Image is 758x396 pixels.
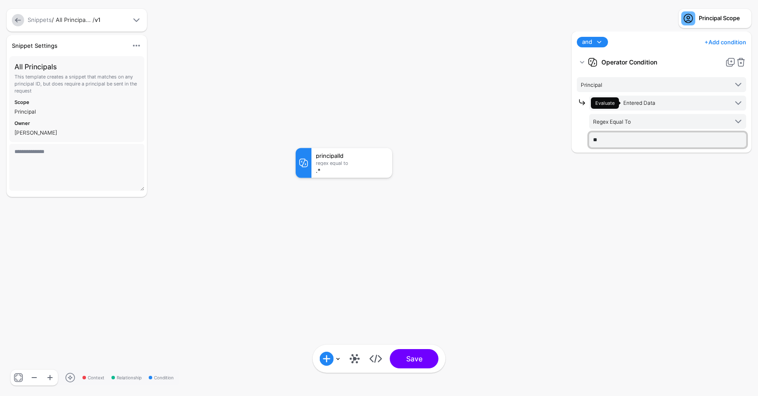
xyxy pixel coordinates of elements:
strong: Operator Condition [601,54,722,70]
span: Principal [581,82,602,88]
button: Save [390,349,439,368]
span: + [704,39,708,46]
div: principalId [316,153,388,159]
span: Entered Data [623,100,655,106]
div: Snippet Settings [8,41,128,50]
a: Add condition [704,35,746,49]
p: This template creates a snippet that matches on any principal ID, but does require a principal be... [14,74,139,95]
strong: Owner [14,120,30,126]
div: Regex Equal To [316,161,388,166]
strong: v1 [95,16,100,23]
a: Snippets [28,16,52,23]
h3: All Principals [14,61,139,72]
span: Context [82,375,104,381]
span: and [582,38,592,46]
span: Relationship [111,375,142,381]
div: Principal [14,108,139,115]
div: Principal Scope [699,14,740,23]
span: Evaluate [595,100,615,106]
span: Condition [149,375,174,381]
app-identifier: [PERSON_NAME] [14,129,57,136]
span: Regex Equal To [593,118,631,125]
div: / All Principa... / [26,16,129,25]
strong: Scope [14,99,29,105]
